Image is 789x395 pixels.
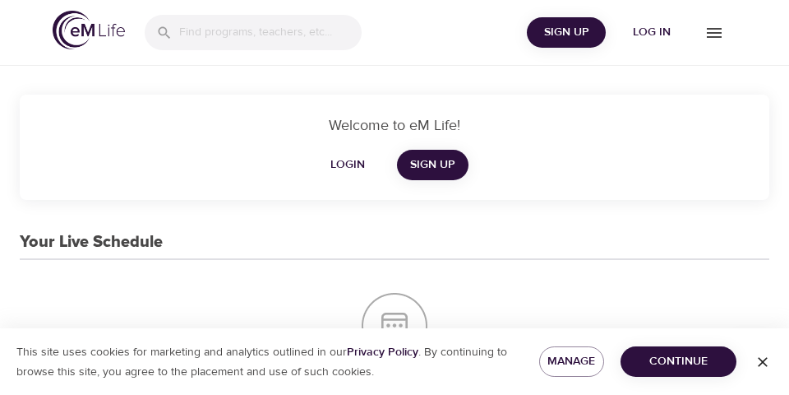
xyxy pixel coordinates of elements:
[621,346,736,377] button: Continue
[397,150,468,180] a: Sign Up
[619,22,685,43] span: Log in
[328,155,367,175] span: Login
[634,351,723,372] span: Continue
[39,114,750,137] p: Welcome to eM Life!
[347,345,418,360] a: Privacy Policy
[179,15,362,50] input: Find programs, teachers, etc...
[410,155,455,175] span: Sign Up
[53,11,125,49] img: logo
[533,22,599,43] span: Sign Up
[539,346,604,377] button: Manage
[612,17,691,48] button: Log in
[20,233,163,252] h3: Your Live Schedule
[552,351,591,372] span: Manage
[691,10,736,55] button: menu
[527,17,606,48] button: Sign Up
[362,293,427,359] img: Your Live Schedule
[321,150,374,180] button: Login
